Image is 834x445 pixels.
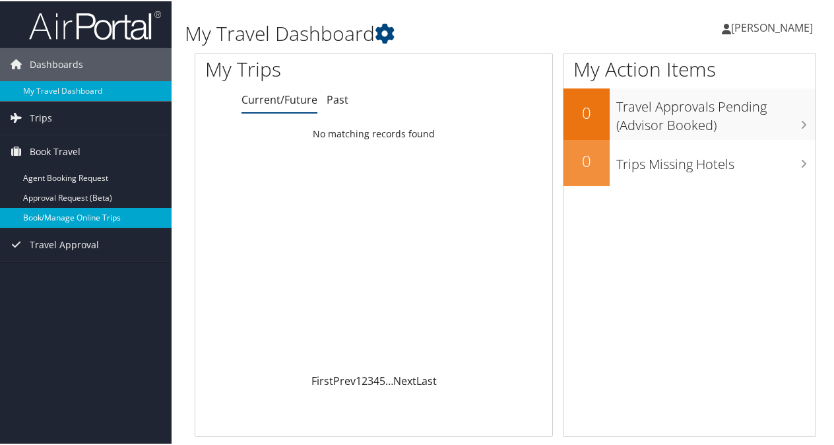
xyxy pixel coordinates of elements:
h3: Travel Approvals Pending (Advisor Booked) [616,90,816,133]
a: 0Trips Missing Hotels [563,139,816,185]
a: Past [327,91,348,106]
span: Book Travel [30,134,80,167]
h1: My Trips [205,54,394,82]
a: Prev [333,372,356,387]
span: Travel Approval [30,227,99,260]
a: Last [416,372,437,387]
a: 4 [373,372,379,387]
a: 5 [379,372,385,387]
span: [PERSON_NAME] [731,19,813,34]
a: 0Travel Approvals Pending (Advisor Booked) [563,87,816,138]
a: 3 [368,372,373,387]
h1: My Action Items [563,54,816,82]
span: … [385,372,393,387]
span: Dashboards [30,47,83,80]
a: Current/Future [241,91,317,106]
a: 1 [356,372,362,387]
h1: My Travel Dashboard [185,18,612,46]
img: airportal-logo.png [29,9,161,40]
a: 2 [362,372,368,387]
h3: Trips Missing Hotels [616,147,816,172]
h2: 0 [563,100,610,123]
a: Next [393,372,416,387]
td: No matching records found [195,121,552,145]
span: Trips [30,100,52,133]
a: First [311,372,333,387]
a: [PERSON_NAME] [722,7,826,46]
h2: 0 [563,149,610,171]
